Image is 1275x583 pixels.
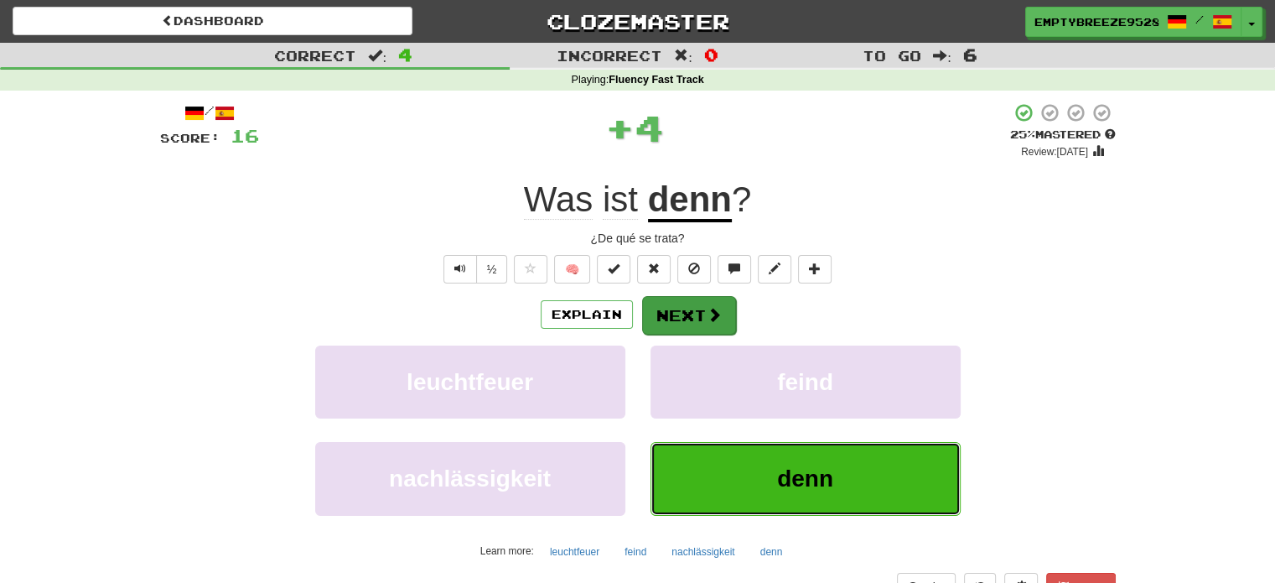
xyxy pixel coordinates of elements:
div: Mastered [1010,128,1116,143]
a: EmptyBreeze9528 / [1025,7,1241,37]
span: : [368,49,386,63]
span: / [1195,13,1204,25]
button: ½ [476,255,508,284]
span: Score: [160,131,220,145]
span: ? [732,180,751,219]
button: denn [650,442,961,515]
span: 4 [398,44,412,65]
button: feind [650,346,961,419]
button: Add to collection (alt+a) [798,255,832,284]
span: To go [863,47,921,64]
div: ¿De qué se trata? [160,230,1116,247]
span: 6 [963,44,977,65]
button: nachlässigkeit [315,442,625,515]
button: Favorite sentence (alt+f) [514,255,547,284]
small: Learn more: [480,545,534,557]
button: denn [751,539,792,565]
button: Edit sentence (alt+d) [758,255,791,284]
span: 16 [231,125,259,146]
button: Explain [541,300,633,329]
span: denn [777,466,833,492]
a: Dashboard [13,7,412,35]
button: Ignore sentence (alt+i) [677,255,711,284]
span: Incorrect [557,47,662,64]
button: nachlässigkeit [662,539,744,565]
button: feind [615,539,656,565]
span: ist [603,180,638,220]
span: feind [777,369,833,395]
div: / [160,102,259,123]
button: Set this sentence to 100% Mastered (alt+m) [597,255,630,284]
span: nachlässigkeit [389,466,551,492]
span: EmptyBreeze9528 [1034,14,1158,29]
button: Play sentence audio (ctl+space) [443,255,477,284]
button: 🧠 [554,255,590,284]
span: Correct [274,47,356,64]
button: Next [642,296,736,335]
u: denn [648,180,732,222]
span: 25 % [1010,128,1035,141]
span: + [605,102,635,153]
button: Discuss sentence (alt+u) [718,255,751,284]
button: Reset to 0% Mastered (alt+r) [637,255,671,284]
span: leuchtfeuer [407,369,533,395]
span: : [674,49,692,63]
strong: Fluency Fast Track [609,74,703,86]
span: 4 [635,107,664,148]
div: Text-to-speech controls [440,255,508,284]
button: leuchtfeuer [315,346,625,419]
span: : [933,49,951,63]
a: Clozemaster [438,7,837,36]
small: Review: [DATE] [1021,146,1088,158]
span: Was [524,180,593,220]
button: leuchtfeuer [541,539,609,565]
span: 0 [704,44,718,65]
